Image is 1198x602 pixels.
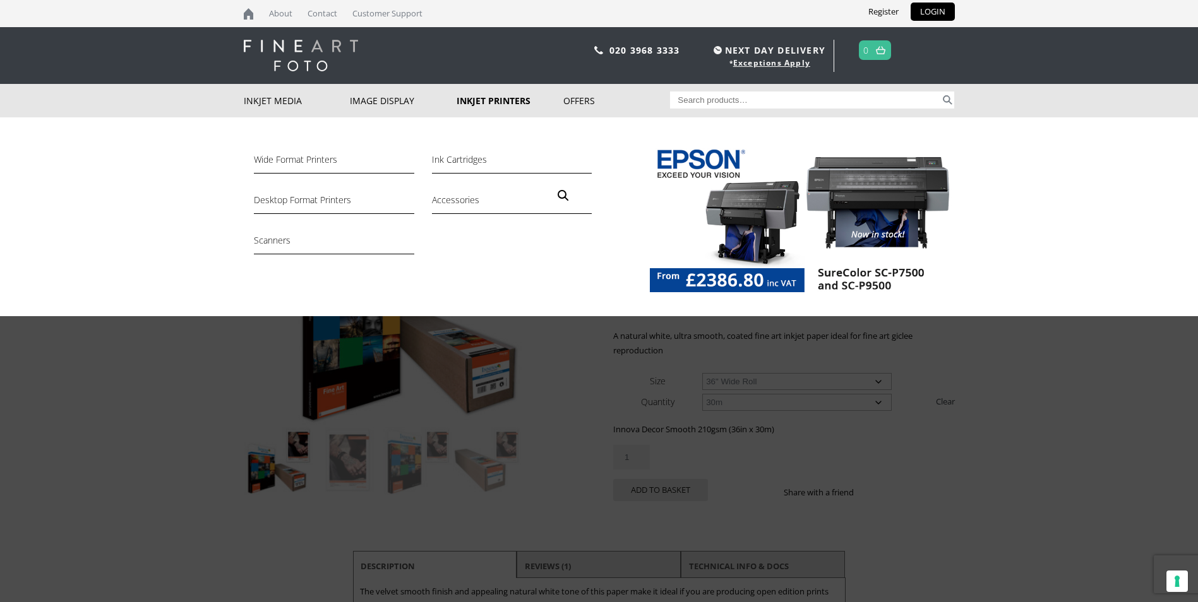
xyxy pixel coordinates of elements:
button: Your consent preferences for tracking technologies [1166,570,1188,592]
a: Wide Format Printers [254,152,414,174]
a: Image Display [350,84,457,117]
a: Desktop Format Printers [254,192,414,214]
button: Search [940,91,955,109]
a: Ink Cartridges [432,152,592,174]
a: View full-screen image gallery [552,184,575,207]
a: Offers [563,84,670,117]
a: Scanners [254,233,414,254]
img: logo-white.svg [244,40,358,71]
a: Accessories [432,192,592,214]
a: Register [859,3,908,21]
a: 020 3968 3333 [609,44,680,56]
img: basket.svg [876,46,885,54]
a: Inkjet Printers [457,84,563,117]
img: phone.svg [594,46,603,54]
input: Search products… [670,91,940,109]
img: New-website_drop-down-menu_image-Printers-Epson-SC-P7500_9500.jpg [650,143,955,300]
a: Inkjet Media [244,84,350,117]
a: Exceptions Apply [733,57,810,68]
span: NEXT DAY DELIVERY [710,43,825,57]
a: 0 [863,41,869,59]
a: LOGIN [911,3,955,21]
img: time.svg [714,46,722,54]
